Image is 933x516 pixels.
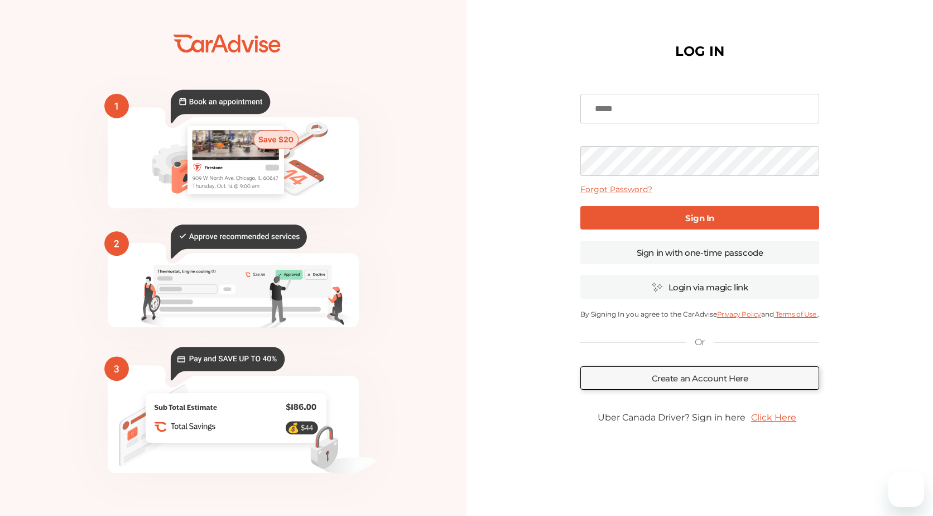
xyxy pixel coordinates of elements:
[287,422,300,434] text: 💰
[580,206,820,230] a: Sign In
[774,310,817,318] a: Terms of Use
[685,213,714,223] b: Sign In
[652,282,663,293] img: magic_icon.32c66aac.svg
[580,310,820,318] p: By Signing In you agree to the CarAdvise and .
[580,275,820,299] a: Login via magic link
[580,184,652,194] a: Forgot Password?
[888,471,924,507] iframe: Button to launch messaging window
[675,46,724,57] h1: LOG IN
[717,310,761,318] a: Privacy Policy
[598,412,746,423] span: Uber Canada Driver? Sign in here
[695,336,705,348] p: Or
[746,407,802,428] a: Click Here
[580,241,820,264] a: Sign in with one-time passcode
[580,366,820,390] a: Create an Account Here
